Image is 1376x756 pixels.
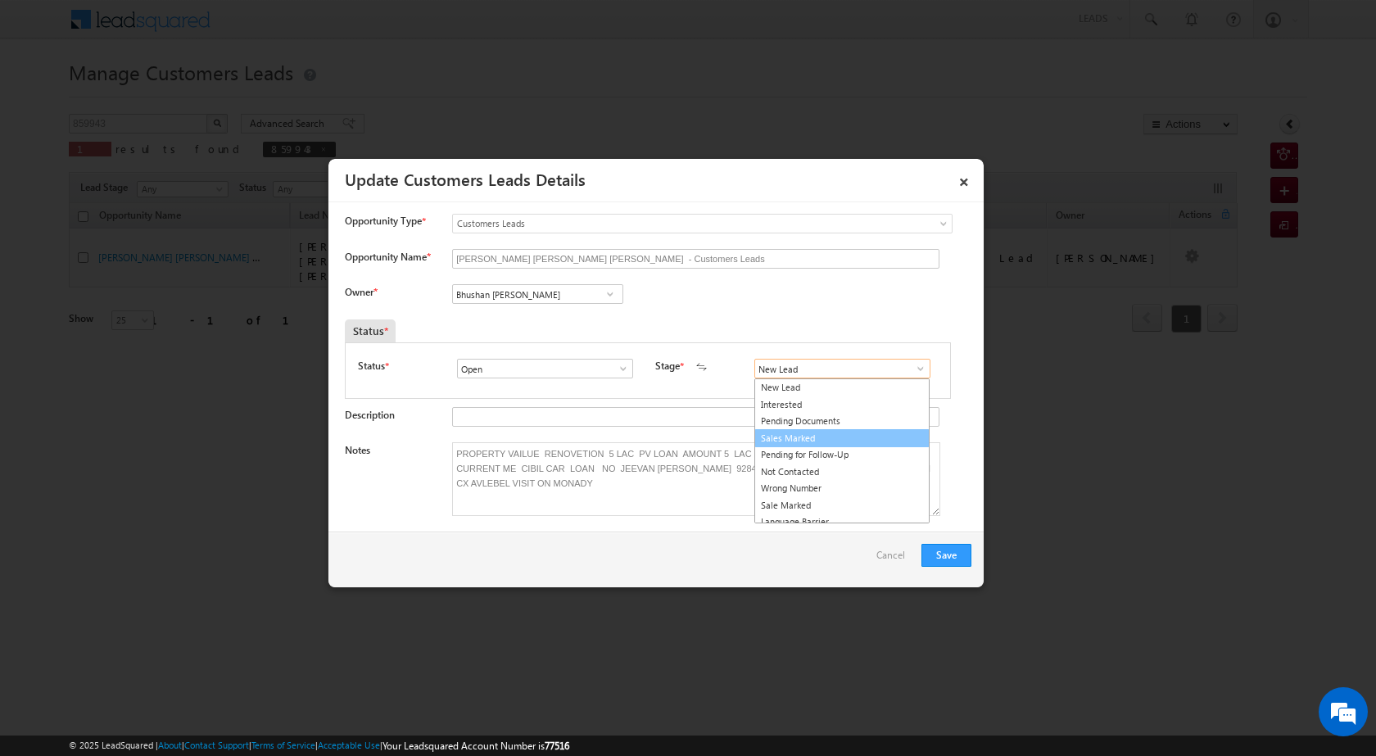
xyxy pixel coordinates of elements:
[251,740,315,750] a: Terms of Service
[318,740,380,750] a: Acceptable Use
[345,286,377,298] label: Owner
[609,360,629,377] a: Show All Items
[457,359,633,378] input: Type to Search
[269,8,308,48] div: Minimize live chat window
[345,251,430,263] label: Opportunity Name
[755,464,929,481] a: Not Contacted
[382,740,569,752] span: Your Leadsquared Account Number is
[755,379,929,396] a: New Lead
[906,360,926,377] a: Show All Items
[545,740,569,752] span: 77516
[345,444,370,456] label: Notes
[158,740,182,750] a: About
[600,286,620,302] a: Show All Items
[345,319,396,342] div: Status
[755,396,929,414] a: Interested
[21,152,299,491] textarea: Type your message and hit 'Enter'
[452,284,623,304] input: Type to Search
[345,167,586,190] a: Update Customers Leads Details
[921,544,971,567] button: Save
[69,738,569,754] span: © 2025 LeadSquared | | | | |
[184,740,249,750] a: Contact Support
[950,165,978,193] a: ×
[754,429,930,448] a: Sales Marked
[754,359,930,378] input: Type to Search
[876,544,913,575] a: Cancel
[755,446,929,464] a: Pending for Follow-Up
[452,214,953,233] a: Customers Leads
[655,359,680,373] label: Stage
[85,86,275,107] div: Chat with us now
[28,86,69,107] img: d_60004797649_company_0_60004797649
[755,514,929,531] a: Language Barrier
[755,413,929,430] a: Pending Documents
[358,359,385,373] label: Status
[453,216,885,231] span: Customers Leads
[345,214,422,229] span: Opportunity Type
[755,497,929,514] a: Sale Marked
[345,409,395,421] label: Description
[755,480,929,497] a: Wrong Number
[223,505,297,527] em: Start Chat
